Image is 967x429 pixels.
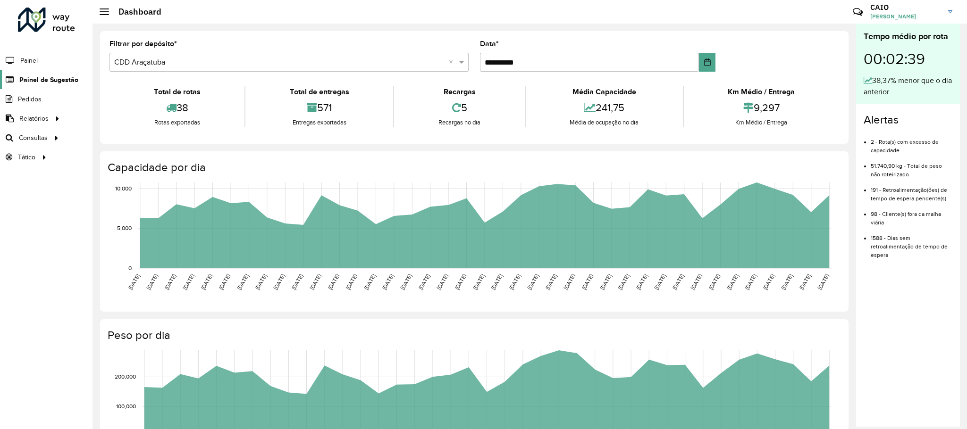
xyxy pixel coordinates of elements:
div: 241,75 [528,98,681,118]
div: Média de ocupação no dia [528,118,681,127]
label: Data [480,38,499,49]
span: Relatórios [19,114,49,124]
text: [DATE] [490,273,504,291]
label: Filtrar por depósito [109,38,177,49]
h4: Alertas [864,113,952,127]
text: [DATE] [580,273,594,291]
text: [DATE] [635,273,648,291]
div: 38,37% menor que o dia anterior [864,75,952,98]
text: [DATE] [798,273,812,291]
text: 200,000 [115,374,136,380]
span: Clear all [449,57,457,68]
div: Recargas no dia [396,118,522,127]
text: [DATE] [508,273,521,291]
text: [DATE] [399,273,413,291]
text: [DATE] [218,273,231,291]
div: 571 [248,98,391,118]
text: [DATE] [653,273,667,291]
div: Km Médio / Entrega [686,86,837,98]
div: Total de rotas [112,86,242,98]
text: [DATE] [145,273,159,291]
text: [DATE] [780,273,794,291]
text: [DATE] [471,273,485,291]
h3: CAIO [870,3,941,12]
text: [DATE] [272,273,286,291]
button: Choose Date [699,53,715,72]
text: 0 [128,265,132,271]
span: [PERSON_NAME] [870,12,941,21]
text: [DATE] [163,273,177,291]
li: 98 - Cliente(s) fora da malha viária [871,203,952,227]
text: [DATE] [725,273,739,291]
li: 1588 - Dias sem retroalimentação de tempo de espera [871,227,952,259]
div: Rotas exportadas [112,118,242,127]
text: [DATE] [436,273,449,291]
li: 51.740,90 kg - Total de peso não roteirizado [871,155,952,179]
div: Recargas [396,86,522,98]
text: 10,000 [115,185,132,191]
text: [DATE] [381,273,395,291]
div: Tempo médio por rota [864,30,952,43]
text: [DATE] [526,273,540,291]
div: 5 [396,98,522,118]
text: [DATE] [290,273,304,291]
h4: Peso por dia [108,329,839,342]
span: Tático [18,152,35,162]
text: [DATE] [182,273,195,291]
text: [DATE] [707,273,721,291]
text: [DATE] [417,273,431,291]
text: [DATE] [816,273,830,291]
span: Painel [20,56,38,66]
a: Contato Rápido [848,2,868,22]
div: 9,297 [686,98,837,118]
text: [DATE] [744,273,757,291]
text: [DATE] [617,273,631,291]
text: [DATE] [200,273,213,291]
text: [DATE] [327,273,340,291]
span: Consultas [19,133,48,143]
span: Painel de Sugestão [19,75,78,85]
h4: Capacidade por dia [108,161,839,174]
div: 00:02:39 [864,43,952,75]
div: Média Capacidade [528,86,681,98]
li: 2 - Rota(s) com excesso de capacidade [871,131,952,155]
text: 100,000 [116,403,136,409]
span: Pedidos [18,94,42,104]
div: Total de entregas [248,86,391,98]
text: [DATE] [762,273,775,291]
text: [DATE] [236,273,250,291]
li: 191 - Retroalimentação(ões) de tempo de espera pendente(s) [871,179,952,203]
div: Entregas exportadas [248,118,391,127]
text: [DATE] [127,273,141,291]
text: [DATE] [254,273,268,291]
text: [DATE] [671,273,685,291]
text: [DATE] [598,273,612,291]
text: [DATE] [454,273,467,291]
text: [DATE] [563,273,576,291]
div: 38 [112,98,242,118]
text: [DATE] [345,273,358,291]
text: [DATE] [690,273,703,291]
text: [DATE] [309,273,322,291]
h2: Dashboard [109,7,161,17]
text: [DATE] [363,273,377,291]
text: [DATE] [544,273,558,291]
text: 5,000 [117,225,132,231]
div: Km Médio / Entrega [686,118,837,127]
